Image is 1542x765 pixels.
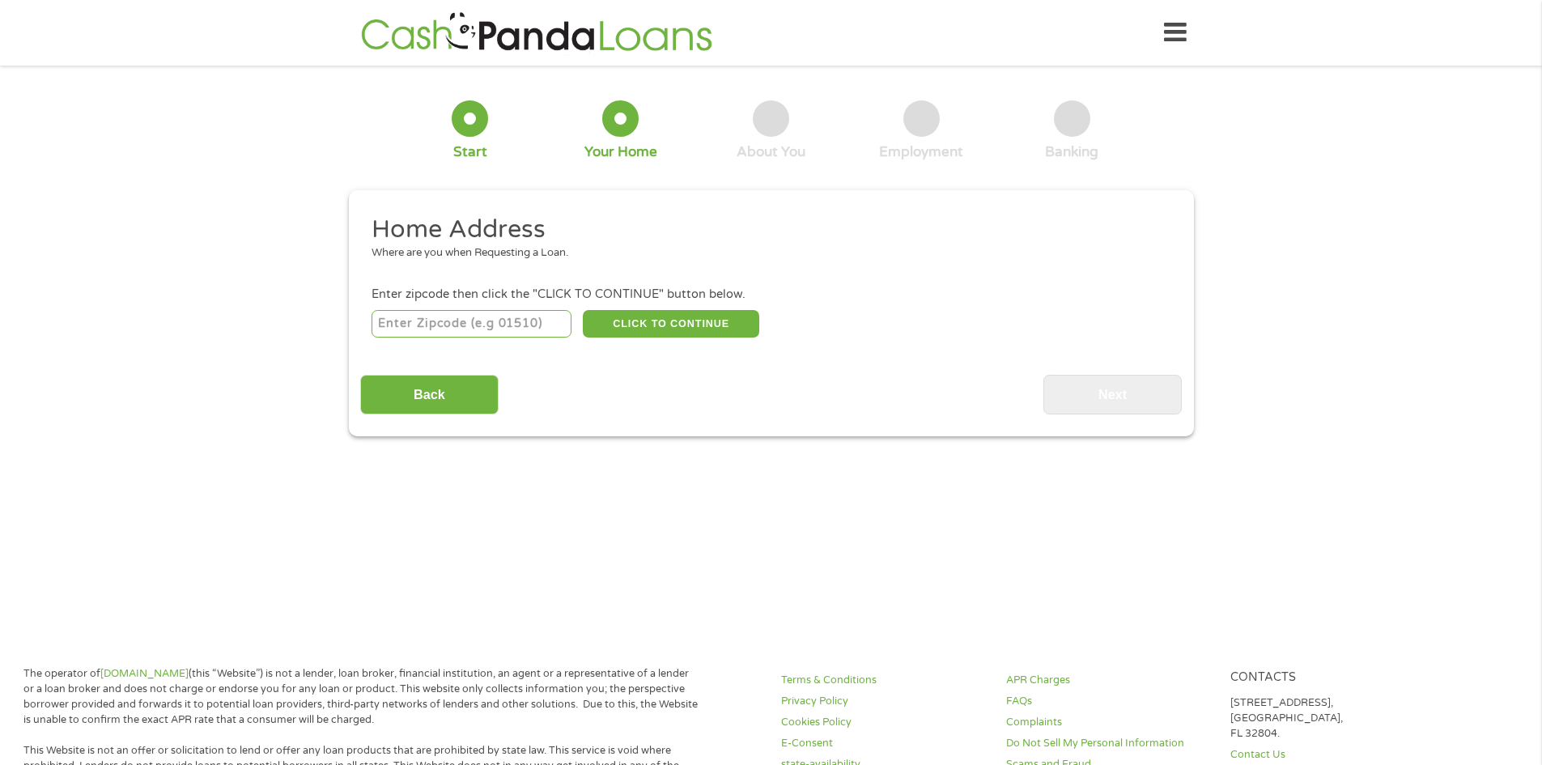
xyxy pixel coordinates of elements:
a: E-Consent [781,736,987,751]
input: Back [360,375,499,414]
p: The operator of (this “Website”) is not a lender, loan broker, financial institution, an agent or... [23,666,699,728]
div: Banking [1045,143,1098,161]
div: Where are you when Requesting a Loan. [372,245,1158,261]
a: Cookies Policy [781,715,987,730]
div: Your Home [584,143,657,161]
div: Enter zipcode then click the "CLICK TO CONTINUE" button below. [372,286,1170,304]
div: Start [453,143,487,161]
a: Terms & Conditions [781,673,987,688]
div: Employment [879,143,963,161]
h4: Contacts [1230,670,1436,686]
a: Privacy Policy [781,694,987,709]
a: APR Charges [1006,673,1212,688]
input: Next [1043,375,1182,414]
a: Do Not Sell My Personal Information [1006,736,1212,751]
h2: Home Address [372,214,1158,246]
a: Complaints [1006,715,1212,730]
div: About You [737,143,805,161]
a: [DOMAIN_NAME] [100,667,189,680]
img: GetLoanNow Logo [356,10,717,56]
a: FAQs [1006,694,1212,709]
button: CLICK TO CONTINUE [583,310,759,338]
p: [STREET_ADDRESS], [GEOGRAPHIC_DATA], FL 32804. [1230,695,1436,742]
input: Enter Zipcode (e.g 01510) [372,310,571,338]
